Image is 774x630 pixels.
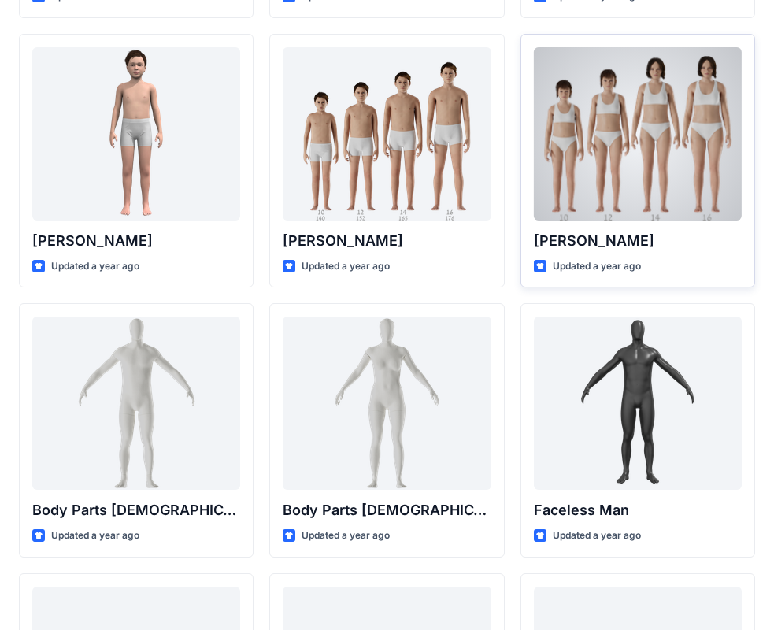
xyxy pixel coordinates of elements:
[302,258,390,275] p: Updated a year ago
[51,258,139,275] p: Updated a year ago
[534,230,742,252] p: [PERSON_NAME]
[283,230,491,252] p: [PERSON_NAME]
[283,317,491,490] a: Body Parts Female
[32,230,240,252] p: [PERSON_NAME]
[283,47,491,220] a: Brandon
[32,317,240,490] a: Body Parts Male
[553,528,641,544] p: Updated a year ago
[553,258,641,275] p: Updated a year ago
[32,499,240,521] p: Body Parts [DEMOGRAPHIC_DATA]
[534,317,742,490] a: Faceless Man
[302,528,390,544] p: Updated a year ago
[32,47,240,220] a: Emil
[534,499,742,521] p: Faceless Man
[283,499,491,521] p: Body Parts [DEMOGRAPHIC_DATA]
[51,528,139,544] p: Updated a year ago
[534,47,742,220] a: Brenda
